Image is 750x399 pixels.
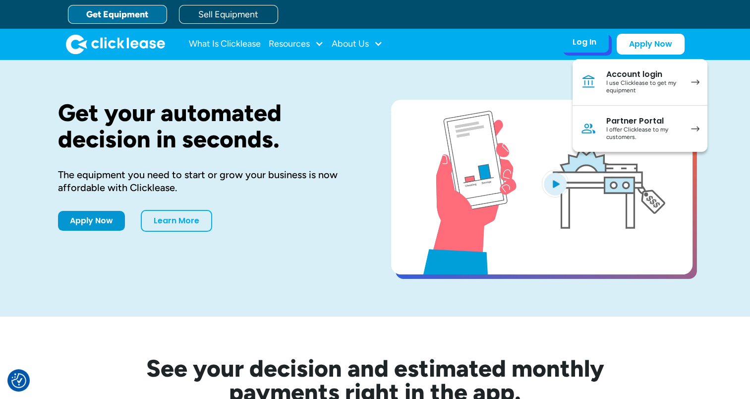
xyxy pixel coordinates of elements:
img: Blue play button logo on a light blue circular background [542,170,569,198]
a: Account loginI use Clicklease to get my equipment [573,59,707,106]
img: arrow [691,126,699,132]
div: Account login [606,69,681,79]
div: I use Clicklease to get my equipment [606,79,681,95]
div: I offer Clicklease to my customers. [606,126,681,141]
a: Sell Equipment [179,5,278,24]
img: Bank icon [580,74,596,90]
div: Resources [269,34,324,54]
a: Apply Now [617,34,685,55]
a: Learn More [141,210,212,232]
button: Consent Preferences [11,373,26,388]
h1: Get your automated decision in seconds. [58,100,359,152]
a: Get Equipment [68,5,167,24]
img: Person icon [580,121,596,136]
img: Clicklease logo [66,34,165,54]
a: Apply Now [58,211,125,231]
nav: Log In [573,59,707,152]
a: open lightbox [391,100,692,274]
div: Partner Portal [606,116,681,126]
div: About Us [332,34,383,54]
div: Log In [573,37,596,47]
div: The equipment you need to start or grow your business is now affordable with Clicklease. [58,168,359,194]
a: Partner PortalI offer Clicklease to my customers. [573,106,707,152]
img: Revisit consent button [11,373,26,388]
a: home [66,34,165,54]
img: arrow [691,79,699,85]
a: What Is Clicklease [189,34,261,54]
